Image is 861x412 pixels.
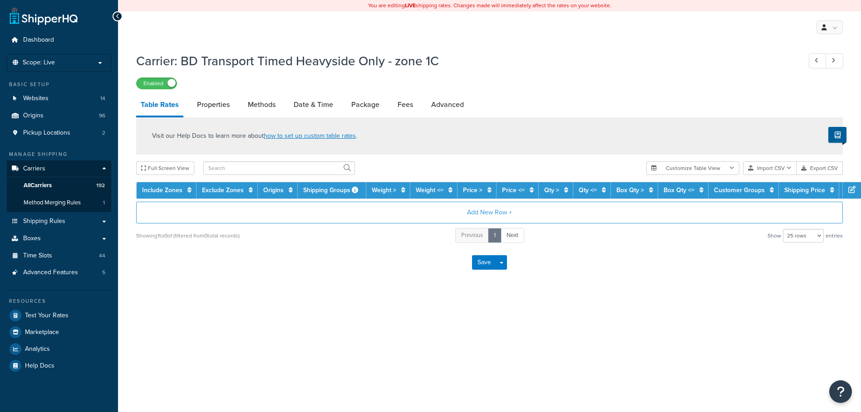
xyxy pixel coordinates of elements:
[23,269,78,276] span: Advanced Features
[7,90,111,107] li: Websites
[809,53,827,68] a: Previous Record
[714,185,765,195] a: Customer Groups
[393,94,418,116] a: Fees
[372,185,396,195] a: Weight >
[264,131,356,141] a: how to set up custom table rates
[24,199,81,207] span: Method Merging Rules
[797,161,843,175] button: Export CSV
[99,112,105,120] span: 96
[23,129,70,137] span: Pickup Locations
[472,255,497,270] button: Save
[23,252,52,260] span: Time Slots
[461,231,483,239] span: Previous
[203,161,355,175] input: Search
[826,229,843,242] span: entries
[96,182,105,189] span: 192
[616,185,644,195] a: Box Qty >
[100,95,105,102] span: 14
[7,307,111,324] a: Test Your Rates
[405,1,416,10] b: LIVE
[646,161,739,175] button: Customize Table View
[7,90,111,107] a: Websites14
[136,94,183,117] a: Table Rates
[7,81,111,88] div: Basic Setup
[7,160,111,212] li: Carriers
[829,380,852,403] button: Open Resource Center
[7,194,111,211] a: Method Merging Rules1
[136,229,240,242] div: Showing 1 to 0 of (filtered from 0 total records)
[347,94,384,116] a: Package
[7,264,111,281] a: Advanced Features5
[298,182,366,199] th: Shipping Groups
[23,165,45,173] span: Carriers
[427,94,468,116] a: Advanced
[99,252,105,260] span: 44
[784,185,825,195] a: Shipping Price
[7,125,111,141] a: Pickup Locations2
[136,202,843,223] button: Add New Row +
[416,185,443,195] a: Weight <=
[25,362,54,370] span: Help Docs
[23,112,44,120] span: Origins
[7,341,111,357] a: Analytics
[137,78,177,89] label: Enabled
[488,228,502,243] a: 1
[7,247,111,264] li: Time Slots
[502,185,525,195] a: Price <=
[102,129,105,137] span: 2
[7,247,111,264] a: Time Slots44
[544,185,559,195] a: Qty >
[7,324,111,340] a: Marketplace
[289,94,338,116] a: Date & Time
[23,95,49,102] span: Websites
[23,235,41,242] span: Boxes
[7,107,111,124] li: Origins
[664,185,694,195] a: Box Qty <=
[25,312,69,320] span: Test Your Rates
[579,185,597,195] a: Qty <=
[828,127,846,143] button: Show Help Docs
[7,177,111,194] a: AllCarriers192
[7,125,111,141] li: Pickup Locations
[102,269,105,276] span: 5
[202,185,244,195] a: Exclude Zones
[826,53,843,68] a: Next Record
[103,199,105,207] span: 1
[23,218,65,225] span: Shipping Rules
[24,182,52,189] span: All Carriers
[142,185,182,195] a: Include Zones
[25,345,50,353] span: Analytics
[7,358,111,374] a: Help Docs
[507,231,518,239] span: Next
[7,297,111,305] div: Resources
[23,36,54,44] span: Dashboard
[7,194,111,211] li: Method Merging Rules
[152,131,357,141] p: Visit our Help Docs to learn more about .
[7,264,111,281] li: Advanced Features
[192,94,234,116] a: Properties
[136,52,792,70] h1: Carrier: BD Transport Timed Heavyside Only - zone 1C
[23,59,55,67] span: Scope: Live
[768,229,781,242] span: Show
[743,161,797,175] button: Import CSV
[7,107,111,124] a: Origins96
[7,213,111,230] a: Shipping Rules
[7,230,111,247] a: Boxes
[463,185,482,195] a: Price >
[501,228,524,243] a: Next
[263,185,284,195] a: Origins
[455,228,489,243] a: Previous
[7,32,111,48] a: Dashboard
[243,94,280,116] a: Methods
[25,329,59,336] span: Marketplace
[7,150,111,158] div: Manage Shipping
[7,160,111,177] a: Carriers
[136,161,194,175] button: Full Screen View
